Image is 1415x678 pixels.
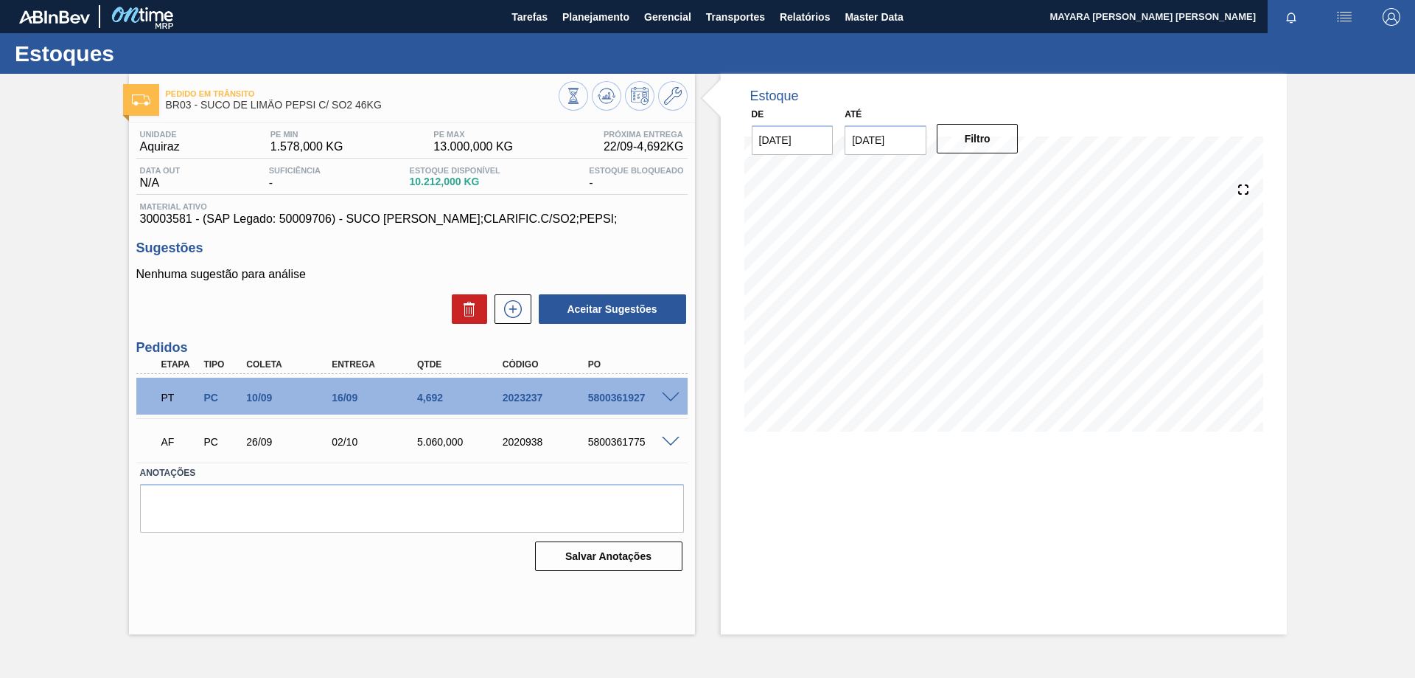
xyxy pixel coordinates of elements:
[242,436,338,448] div: 26/09/2025
[535,542,682,571] button: Salvar Anotações
[158,426,202,458] div: Aguardando Faturamento
[644,8,691,26] span: Gerencial
[499,359,595,370] div: Código
[413,359,509,370] div: Qtde
[780,8,830,26] span: Relatórios
[265,166,324,190] div: -
[499,392,595,404] div: 2023237
[158,381,202,414] div: Pedido em Trânsito
[413,436,509,448] div: 5.060,000
[410,166,500,175] span: Estoque Disponível
[1268,7,1315,27] button: Notificações
[589,166,683,175] span: Estoque Bloqueado
[200,359,244,370] div: Tipo
[845,125,926,155] input: dd/mm/yyyy
[158,359,202,370] div: Etapa
[592,81,621,111] button: Atualizar Gráfico
[584,359,680,370] div: PO
[19,10,90,24] img: TNhmsLtSVTkK8tSr43FrP2fwEKptu5GPRR3wAAAABJRU5ErkJggg==
[166,100,559,111] span: BR03 - SUCO DE LIMÃO PEPSI C/ SO2 46KG
[269,166,321,175] span: Suficiência
[584,392,680,404] div: 5800361927
[433,130,513,139] span: PE MAX
[937,124,1019,153] button: Filtro
[845,8,903,26] span: Master Data
[625,81,654,111] button: Programar Estoque
[752,125,834,155] input: dd/mm/yyyy
[604,130,684,139] span: Próxima Entrega
[752,109,764,120] label: De
[433,140,513,153] span: 13.000,000 KG
[706,8,765,26] span: Transportes
[585,166,687,190] div: -
[511,8,548,26] span: Tarefas
[15,45,276,62] h1: Estoques
[562,8,629,26] span: Planejamento
[270,130,343,139] span: PE MIN
[140,166,181,175] span: Data out
[539,294,686,324] button: Aceitar Sugestões
[328,392,424,404] div: 16/09/2025
[750,89,799,104] div: Estoque
[658,81,688,111] button: Ir ao Master Data / Geral
[140,130,180,139] span: Unidade
[328,359,424,370] div: Entrega
[166,89,559,98] span: Pedido em Trânsito
[242,359,338,370] div: Coleta
[559,81,588,111] button: Visão Geral dos Estoques
[531,293,688,325] div: Aceitar Sugestões
[200,392,244,404] div: Pedido de Compra
[161,392,198,404] p: PT
[604,140,684,153] span: 22/09 - 4,692 KG
[410,176,500,187] span: 10.212,000 KG
[140,463,684,484] label: Anotações
[140,202,684,211] span: Material ativo
[140,140,180,153] span: Aquiraz
[499,436,595,448] div: 2020938
[413,392,509,404] div: 4,692
[1335,8,1353,26] img: userActions
[444,294,487,324] div: Excluir Sugestões
[161,436,198,448] p: AF
[1383,8,1400,26] img: Logout
[584,436,680,448] div: 5800361775
[140,212,684,226] span: 30003581 - (SAP Legado: 50009706) - SUCO [PERSON_NAME];CLARIFIC.C/SO2;PEPSI;
[845,109,862,120] label: Até
[132,94,150,105] img: Ícone
[200,436,244,448] div: Pedido de Compra
[136,166,184,190] div: N/A
[487,294,531,324] div: Nova sugestão
[136,340,688,356] h3: Pedidos
[242,392,338,404] div: 10/09/2025
[136,268,688,281] p: Nenhuma sugestão para análise
[328,436,424,448] div: 02/10/2025
[270,140,343,153] span: 1.578,000 KG
[136,241,688,256] h3: Sugestões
